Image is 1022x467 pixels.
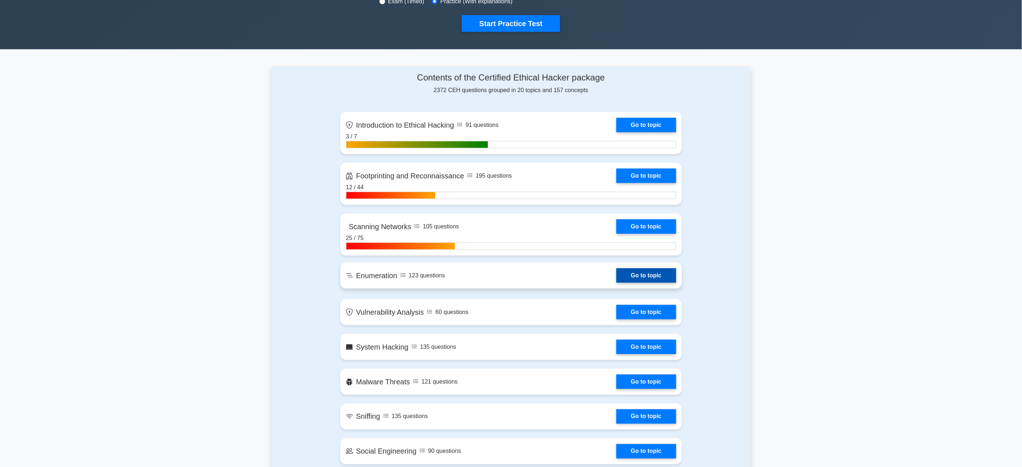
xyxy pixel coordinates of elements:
a: Go to topic [616,375,676,389]
a: Go to topic [616,219,676,234]
a: Go to topic [616,340,676,354]
button: Start Practice Test [462,15,560,32]
a: Go to topic [616,169,676,183]
a: Go to topic [616,305,676,319]
a: Go to topic [616,268,676,283]
a: Go to topic [616,409,676,424]
a: Go to topic [616,118,676,132]
div: 2372 CEH questions grouped in 20 topics and 157 concepts [340,73,682,95]
h4: Contents of the Certified Ethical Hacker package [340,73,682,83]
a: Go to topic [616,444,676,459]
